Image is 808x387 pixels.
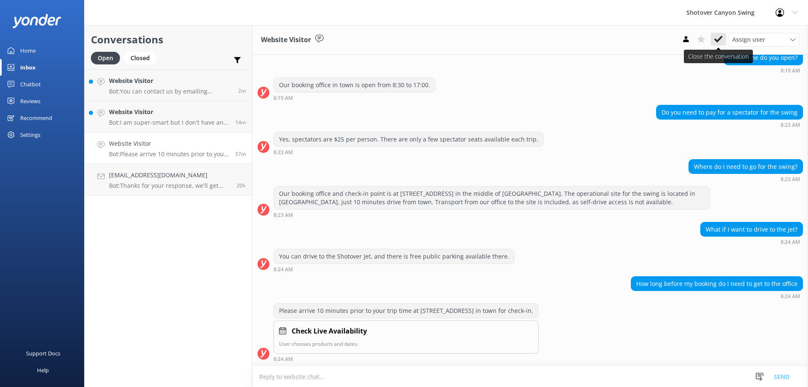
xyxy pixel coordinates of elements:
[109,88,232,95] p: Bot: You can contact us by emailing [EMAIL_ADDRESS][DOMAIN_NAME].
[238,87,246,94] span: 09:19am 17-Aug-2025 (UTC +12:00) Pacific/Auckland
[781,68,800,73] strong: 8:19 AM
[85,164,252,196] a: [EMAIL_ADDRESS][DOMAIN_NAME]Bot:Thanks for your response, we'll get back to you as soon as we can...
[274,149,544,155] div: 08:23am 17-Aug-2025 (UTC +12:00) Pacific/Auckland
[781,294,800,299] strong: 8:24 AM
[109,119,229,126] p: Bot: I am super-smart but I don't have an answer for that in my knowledge base, sorry. Please try...
[781,123,800,128] strong: 8:23 AM
[85,101,252,133] a: Website VisitorBot:I am super-smart but I don't have an answer for that in my knowledge base, sor...
[91,53,124,62] a: Open
[728,33,800,46] div: Assign User
[781,177,800,182] strong: 8:23 AM
[20,93,40,109] div: Reviews
[109,76,232,85] h4: Website Visitor
[732,35,765,44] span: Assign user
[261,35,311,45] h3: Website Visitor
[109,107,229,117] h4: Website Visitor
[274,356,539,362] div: 08:24am 17-Aug-2025 (UTC +12:00) Pacific/Auckland
[292,326,367,337] h4: Check Live Availability
[91,52,120,64] div: Open
[631,293,803,299] div: 08:24am 17-Aug-2025 (UTC +12:00) Pacific/Auckland
[91,32,246,48] h2: Conversations
[688,176,803,182] div: 08:23am 17-Aug-2025 (UTC +12:00) Pacific/Auckland
[274,213,293,218] strong: 8:23 AM
[274,78,435,92] div: Our booking office in town is open from 8:30 to 17:00.
[109,139,229,148] h4: Website Visitor
[274,304,538,318] div: Please arrive 10 minutes prior to your trip time at [STREET_ADDRESS] in town for check-in.
[13,14,61,28] img: yonder-white-logo.png
[20,59,36,76] div: Inbox
[237,182,246,189] span: 12:52pm 16-Aug-2025 (UTC +12:00) Pacific/Auckland
[20,76,41,93] div: Chatbot
[274,212,710,218] div: 08:23am 17-Aug-2025 (UTC +12:00) Pacific/Auckland
[274,266,515,272] div: 08:24am 17-Aug-2025 (UTC +12:00) Pacific/Auckland
[20,109,52,126] div: Recommend
[26,345,60,362] div: Support Docs
[724,51,803,65] div: What time do you open?
[274,150,293,155] strong: 8:23 AM
[700,239,803,245] div: 08:24am 17-Aug-2025 (UTC +12:00) Pacific/Auckland
[274,132,543,147] div: Yes, spectators are $25 per person. There are only a few spectator seats available each trip.
[274,187,710,209] div: Our booking office and check-in point is at [STREET_ADDRESS] in the middle of [GEOGRAPHIC_DATA]. ...
[689,160,803,174] div: Where do I need to go for the swing?
[631,277,803,291] div: How long before my booking do I need to get to the office
[656,105,803,120] div: Do you need to pay for a spectator for the swing
[20,42,36,59] div: Home
[235,150,246,157] span: 08:24am 17-Aug-2025 (UTC +12:00) Pacific/Auckland
[701,222,803,237] div: What if I want to drive to the jet?
[37,362,49,379] div: Help
[109,150,229,158] p: Bot: Please arrive 10 minutes prior to your trip time at [STREET_ADDRESS] in town for check-in.
[274,96,293,101] strong: 8:19 AM
[109,182,230,189] p: Bot: Thanks for your response, we'll get back to you as soon as we can during opening hours.
[274,95,436,101] div: 08:19am 17-Aug-2025 (UTC +12:00) Pacific/Auckland
[124,52,156,64] div: Closed
[85,69,252,101] a: Website VisitorBot:You can contact us by emailing [EMAIL_ADDRESS][DOMAIN_NAME].2m
[124,53,160,62] a: Closed
[235,119,246,126] span: 09:07am 17-Aug-2025 (UTC +12:00) Pacific/Auckland
[85,133,252,164] a: Website VisitorBot:Please arrive 10 minutes prior to your trip time at [STREET_ADDRESS] in town f...
[781,240,800,245] strong: 8:24 AM
[274,267,293,272] strong: 8:24 AM
[656,122,803,128] div: 08:23am 17-Aug-2025 (UTC +12:00) Pacific/Auckland
[724,67,803,73] div: 08:19am 17-Aug-2025 (UTC +12:00) Pacific/Auckland
[274,249,514,264] div: You can drive to the Shotover Jet, and there is free public parking available there.
[109,171,230,180] h4: [EMAIL_ADDRESS][DOMAIN_NAME]
[279,340,533,348] p: User chooses products and dates.
[274,357,293,362] strong: 8:24 AM
[20,126,40,143] div: Settings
